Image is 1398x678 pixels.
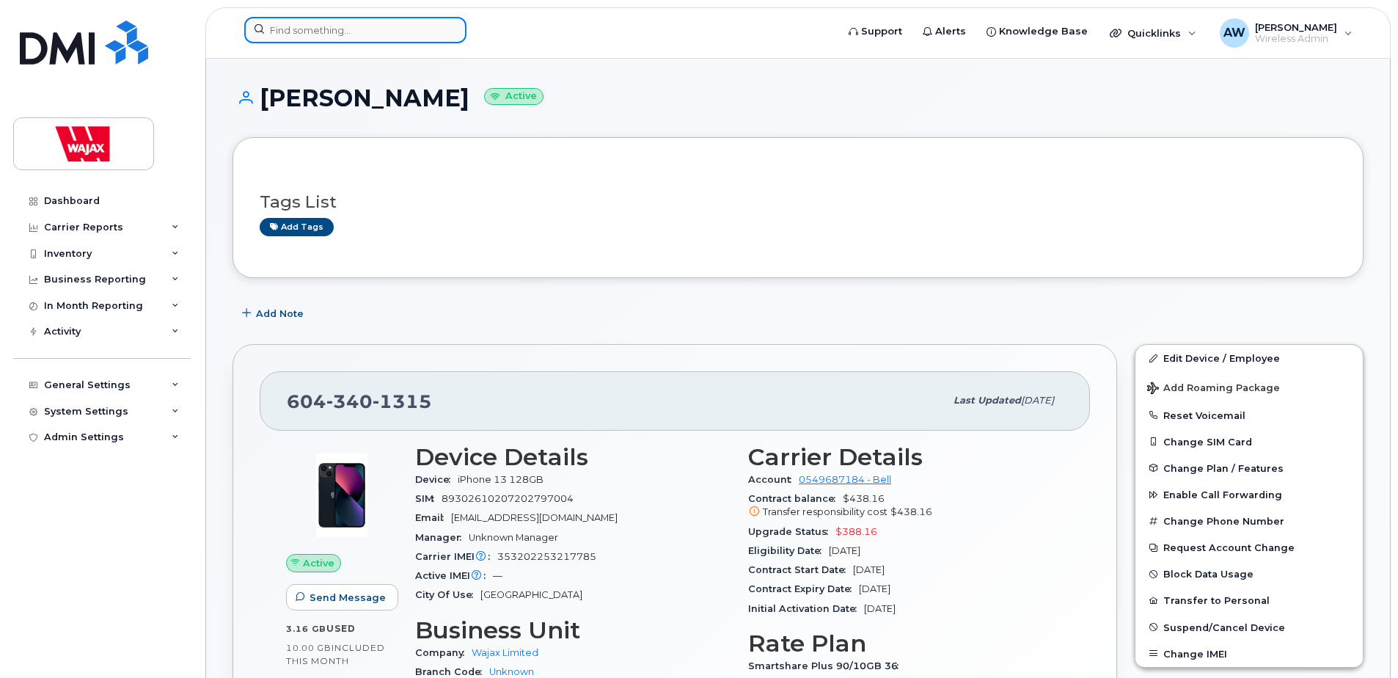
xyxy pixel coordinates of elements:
[415,532,469,543] span: Manager
[415,666,489,677] span: Branch Code
[1135,402,1363,429] button: Reset Voicemail
[1163,621,1285,633] span: Suspend/Cancel Device
[799,474,891,485] a: 0549687184 - Bell
[748,493,843,504] span: Contract balance
[748,493,1064,520] span: $438.16
[1135,345,1363,371] a: Edit Device / Employee
[373,390,432,412] span: 1315
[451,512,618,523] span: [EMAIL_ADDRESS][DOMAIN_NAME]
[1135,614,1363,641] button: Suspend/Cancel Device
[954,395,1021,406] span: Last updated
[287,390,432,412] span: 604
[484,88,544,105] small: Active
[415,617,731,644] h3: Business Unit
[458,474,544,485] span: iPhone 13 128GB
[1135,372,1363,402] button: Add Roaming Package
[303,556,334,570] span: Active
[748,545,829,556] span: Eligibility Date
[415,512,451,523] span: Email
[497,551,596,562] span: 353202253217785
[415,444,731,470] h3: Device Details
[859,583,890,594] span: [DATE]
[326,623,356,634] span: used
[260,193,1336,211] h3: Tags List
[415,474,458,485] span: Device
[415,551,497,562] span: Carrier IMEI
[1163,462,1284,473] span: Change Plan / Features
[489,666,534,677] a: Unknown
[748,603,864,614] span: Initial Activation Date
[1135,534,1363,561] button: Request Account Change
[415,589,480,600] span: City Of Use
[1135,455,1363,481] button: Change Plan / Features
[1135,481,1363,508] button: Enable Call Forwarding
[829,545,860,556] span: [DATE]
[286,642,385,666] span: included this month
[469,532,558,543] span: Unknown Manager
[286,624,326,634] span: 3.16 GB
[1135,587,1363,613] button: Transfer to Personal
[286,643,332,653] span: 10.00 GB
[1135,561,1363,587] button: Block Data Usage
[748,630,1064,657] h3: Rate Plan
[1135,508,1363,534] button: Change Phone Number
[480,589,582,600] span: [GEOGRAPHIC_DATA]
[260,218,334,236] a: Add tags
[256,307,304,321] span: Add Note
[1147,382,1280,396] span: Add Roaming Package
[233,85,1364,111] h1: [PERSON_NAME]
[748,526,835,537] span: Upgrade Status
[835,526,877,537] span: $388.16
[1135,641,1363,667] button: Change IMEI
[864,603,896,614] span: [DATE]
[326,390,373,412] span: 340
[748,564,853,575] span: Contract Start Date
[442,493,574,504] span: 89302610207202797004
[415,493,442,504] span: SIM
[748,444,1064,470] h3: Carrier Details
[1135,429,1363,455] button: Change SIM Card
[748,660,906,671] span: Smartshare Plus 90/10GB 36
[1021,395,1054,406] span: [DATE]
[748,583,859,594] span: Contract Expiry Date
[415,647,472,658] span: Company
[286,584,398,610] button: Send Message
[493,570,502,581] span: —
[310,591,386,605] span: Send Message
[763,506,888,517] span: Transfer responsibility cost
[472,647,538,658] a: Wajax Limited
[298,451,386,539] img: image20231002-3703462-1ig824h.jpeg
[890,506,932,517] span: $438.16
[415,570,493,581] span: Active IMEI
[748,474,799,485] span: Account
[233,300,316,327] button: Add Note
[853,564,885,575] span: [DATE]
[1163,489,1282,500] span: Enable Call Forwarding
